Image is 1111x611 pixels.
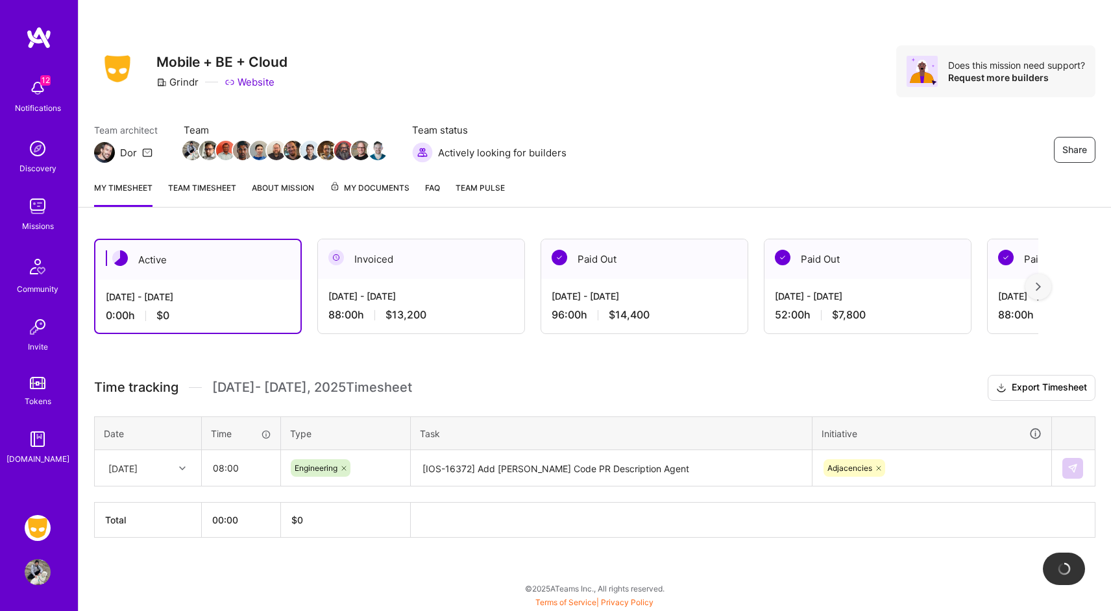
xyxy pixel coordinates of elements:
[998,250,1014,265] img: Paid Out
[182,141,202,160] img: Team Member Avatar
[601,597,653,607] a: Privacy Policy
[26,26,52,49] img: logo
[330,181,409,195] span: My Documents
[25,314,51,340] img: Invite
[541,239,748,279] div: Paid Out
[284,141,303,160] img: Team Member Avatar
[156,77,167,88] i: icon CompanyGray
[412,142,433,163] img: Actively looking for builders
[285,139,302,162] a: Team Member Avatar
[95,416,202,450] th: Date
[1036,282,1041,291] img: right
[552,289,737,303] div: [DATE] - [DATE]
[822,426,1042,441] div: Initiative
[202,451,280,485] input: HH:MM
[40,75,51,86] span: 12
[250,141,269,160] img: Team Member Avatar
[352,139,369,162] a: Team Member Avatar
[295,463,337,473] span: Engineering
[385,308,426,322] span: $13,200
[268,139,285,162] a: Team Member Avatar
[22,219,54,233] div: Missions
[108,461,138,475] div: [DATE]
[827,463,872,473] span: Adjacencies
[552,250,567,265] img: Paid Out
[168,181,236,207] a: Team timesheet
[281,416,411,450] th: Type
[6,452,69,466] div: [DOMAIN_NAME]
[201,139,217,162] a: Team Member Avatar
[216,141,236,160] img: Team Member Avatar
[832,308,866,322] span: $7,800
[142,147,153,158] i: icon Mail
[535,597,596,607] a: Terms of Service
[225,75,275,89] a: Website
[112,250,128,266] img: Active
[22,251,53,282] img: Community
[234,139,251,162] a: Team Member Avatar
[456,183,505,193] span: Team Pulse
[199,141,219,160] img: Team Member Avatar
[1055,560,1073,578] img: loading
[95,240,300,280] div: Active
[19,162,56,175] div: Discovery
[94,142,115,163] img: Team Architect
[1062,458,1084,479] div: null
[184,123,386,137] span: Team
[328,250,344,265] img: Invoiced
[328,289,514,303] div: [DATE] - [DATE]
[412,123,567,137] span: Team status
[25,515,51,541] img: Grindr: Mobile + BE + Cloud
[988,375,1095,401] button: Export Timesheet
[425,181,440,207] a: FAQ
[334,141,354,160] img: Team Member Avatar
[552,308,737,322] div: 96:00 h
[78,572,1111,605] div: © 2025 ATeams Inc., All rights reserved.
[351,141,371,160] img: Team Member Avatar
[775,289,960,303] div: [DATE] - [DATE]
[25,75,51,101] img: bell
[156,54,287,70] h3: Mobile + BE + Cloud
[252,181,314,207] a: About Mission
[25,136,51,162] img: discovery
[17,282,58,296] div: Community
[948,71,1085,84] div: Request more builders
[15,101,61,115] div: Notifications
[25,394,51,408] div: Tokens
[907,56,938,87] img: Avatar
[291,514,303,525] span: $ 0
[456,181,505,207] a: Team Pulse
[106,290,290,304] div: [DATE] - [DATE]
[233,141,252,160] img: Team Member Avatar
[328,308,514,322] div: 88:00 h
[764,239,971,279] div: Paid Out
[95,503,202,538] th: Total
[411,416,812,450] th: Task
[1062,143,1087,156] span: Share
[217,139,234,162] a: Team Member Avatar
[211,427,271,440] div: Time
[21,515,54,541] a: Grindr: Mobile + BE + Cloud
[212,379,412,396] span: [DATE] - [DATE] , 2025 Timesheet
[179,465,186,472] i: icon Chevron
[368,141,387,160] img: Team Member Avatar
[106,309,290,322] div: 0:00 h
[94,379,178,396] span: Time tracking
[948,59,1085,71] div: Does this mission need support?
[1068,463,1078,473] img: Submit
[184,139,201,162] a: Team Member Avatar
[412,451,811,486] textarea: [IOS-16372] Add [PERSON_NAME] Code PR Description Agent
[300,141,320,160] img: Team Member Avatar
[120,146,137,160] div: Dor
[202,503,281,538] th: 00:00
[156,75,199,89] div: Grindr
[267,141,286,160] img: Team Member Avatar
[336,139,352,162] a: Team Member Avatar
[369,139,386,162] a: Team Member Avatar
[25,193,51,219] img: teamwork
[94,123,158,137] span: Team architect
[609,308,650,322] span: $14,400
[438,146,567,160] span: Actively looking for builders
[775,308,960,322] div: 52:00 h
[775,250,790,265] img: Paid Out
